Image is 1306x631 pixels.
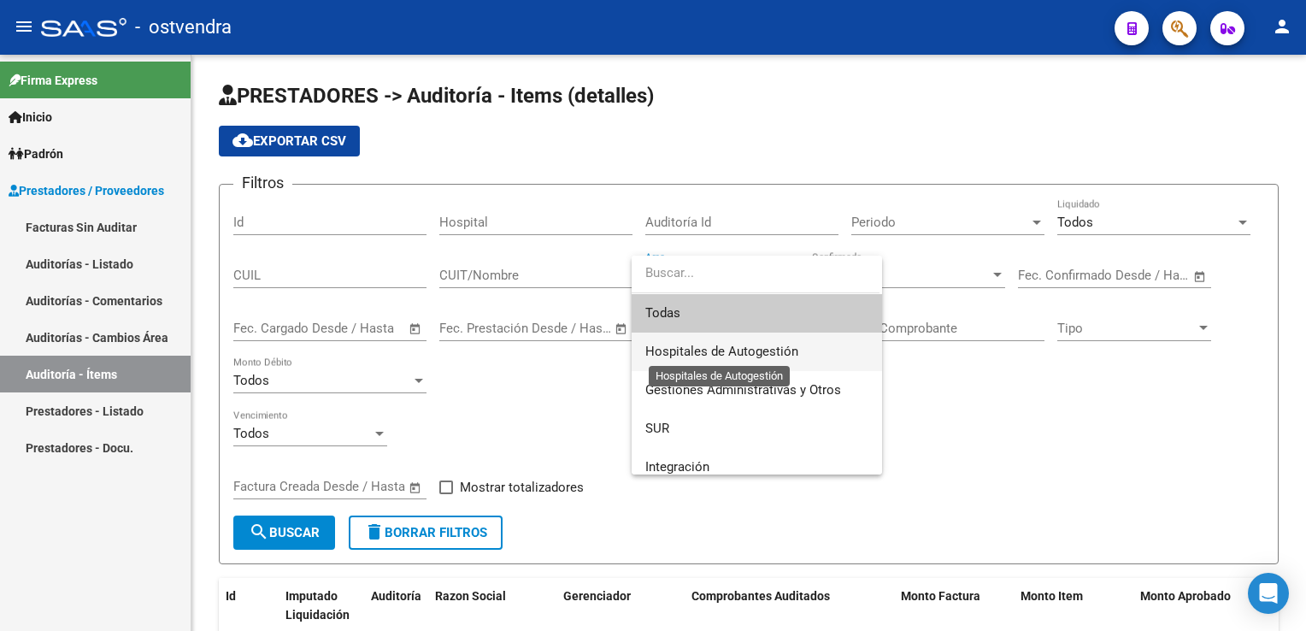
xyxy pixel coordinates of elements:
span: Gestiones Administrativas y Otros [645,382,841,398]
span: Hospitales de Autogestión [645,344,798,359]
span: SUR [645,421,669,436]
input: dropdown search [632,254,879,292]
span: Integración [645,459,709,475]
span: Todas [645,294,868,333]
div: Open Intercom Messenger [1248,573,1289,614]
